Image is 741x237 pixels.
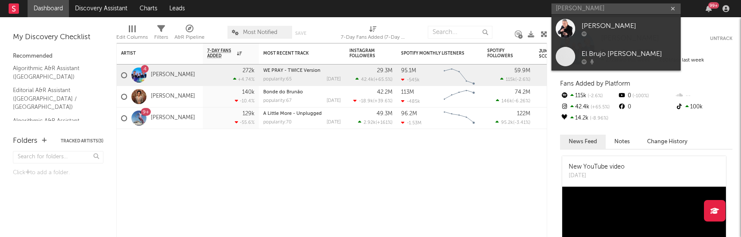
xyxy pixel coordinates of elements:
[174,32,205,43] div: A&R Pipeline
[263,51,328,56] div: Most Recent Track
[359,99,373,104] span: -18.9k
[401,111,417,117] div: 96.2M
[358,120,392,125] div: ( )
[582,49,676,59] div: El Brujo [PERSON_NAME]
[501,120,513,125] span: 95.2k
[551,15,681,43] a: [PERSON_NAME]
[560,113,617,124] div: 14.2k
[151,93,195,100] a: [PERSON_NAME]
[263,98,292,103] div: popularity: 67
[539,92,573,102] div: 45.7
[263,90,303,95] a: Bonde do Brunão
[327,77,341,82] div: [DATE]
[377,111,392,117] div: 49.3M
[154,22,168,46] div: Filters
[375,77,391,82] span: +65.5 %
[13,64,95,81] a: Algorithmic A&R Assistant ([GEOGRAPHIC_DATA])
[500,77,530,82] div: ( )
[341,22,405,46] div: 7-Day Fans Added (7-Day Fans Added)
[569,172,625,180] div: [DATE]
[364,120,376,125] span: 2.92k
[551,43,681,71] a: El Brujo [PERSON_NAME]
[710,34,732,43] button: Untrack
[263,120,292,125] div: popularity: 70
[675,90,732,102] div: --
[440,86,479,108] svg: Chart title
[353,98,392,104] div: ( )
[617,90,675,102] div: 0
[708,2,719,9] div: 99 +
[560,135,606,149] button: News Feed
[401,77,420,83] div: -545k
[560,102,617,113] div: 42.4k
[440,108,479,129] svg: Chart title
[263,90,341,95] div: Bonde do Brunão
[638,135,696,149] button: Change History
[154,32,168,43] div: Filters
[13,32,103,43] div: My Discovery Checklist
[517,111,530,117] div: 122M
[617,102,675,113] div: 0
[361,77,374,82] span: 42.4k
[355,77,392,82] div: ( )
[207,48,235,58] span: 7-Day Fans Added
[501,99,512,104] span: 146k
[569,163,625,172] div: New YouTube video
[606,135,638,149] button: Notes
[539,49,560,59] div: Jump Score
[487,48,517,58] div: Spotify Followers
[517,77,529,82] span: -2.6 %
[539,70,573,80] div: 45.2
[263,111,341,116] div: A Little More - Unplugged
[401,120,421,126] div: -1.53M
[675,102,732,113] div: 100k
[263,68,341,73] div: WE PRAY - TWICE Version
[560,90,617,102] div: 115k
[341,32,405,43] div: 7-Day Fans Added (7-Day Fans Added)
[401,98,420,104] div: -485k
[515,89,530,95] div: 74.2M
[174,22,205,46] div: A&R Pipeline
[377,89,392,95] div: 42.2M
[401,51,466,56] div: Spotify Monthly Listeners
[295,31,306,36] button: Save
[539,113,573,123] div: 35.7
[13,51,103,62] div: Recommended
[495,120,530,125] div: ( )
[13,151,103,163] input: Search for folders...
[551,3,681,14] input: Search for artists
[327,120,341,125] div: [DATE]
[13,116,95,134] a: Algorithmic A&R Assistant ([GEOGRAPHIC_DATA])
[349,48,380,58] div: Instagram Followers
[401,89,414,95] div: 113M
[374,99,391,104] span: +39.6 %
[506,77,515,82] span: 115k
[13,136,37,146] div: Folders
[121,51,186,56] div: Artist
[514,99,529,104] span: -6.26 %
[151,114,195,122] a: [PERSON_NAME]
[13,168,103,178] div: Click to add a folder.
[233,77,255,82] div: +4.74 %
[377,120,391,125] span: +161 %
[242,89,255,95] div: 140k
[588,116,608,121] span: -8.96 %
[263,111,322,116] a: A Little More - Unplugged
[428,26,492,39] input: Search...
[13,86,95,112] a: Editorial A&R Assistant ([GEOGRAPHIC_DATA] / [GEOGRAPHIC_DATA])
[377,68,392,74] div: 29.3M
[235,120,255,125] div: -55.6 %
[116,22,148,46] div: Edit Columns
[631,94,649,98] span: -100 %
[263,68,321,73] a: WE PRAY - TWICE Version
[706,5,712,12] button: 99+
[560,80,630,87] span: Fans Added by Platform
[586,94,603,98] span: -2.6 %
[61,139,103,143] button: Tracked Artists(3)
[582,21,676,31] div: [PERSON_NAME]
[243,111,255,117] div: 129k
[151,71,195,79] a: [PERSON_NAME]
[243,68,255,74] div: 272k
[496,98,530,104] div: ( )
[514,68,530,74] div: 59.9M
